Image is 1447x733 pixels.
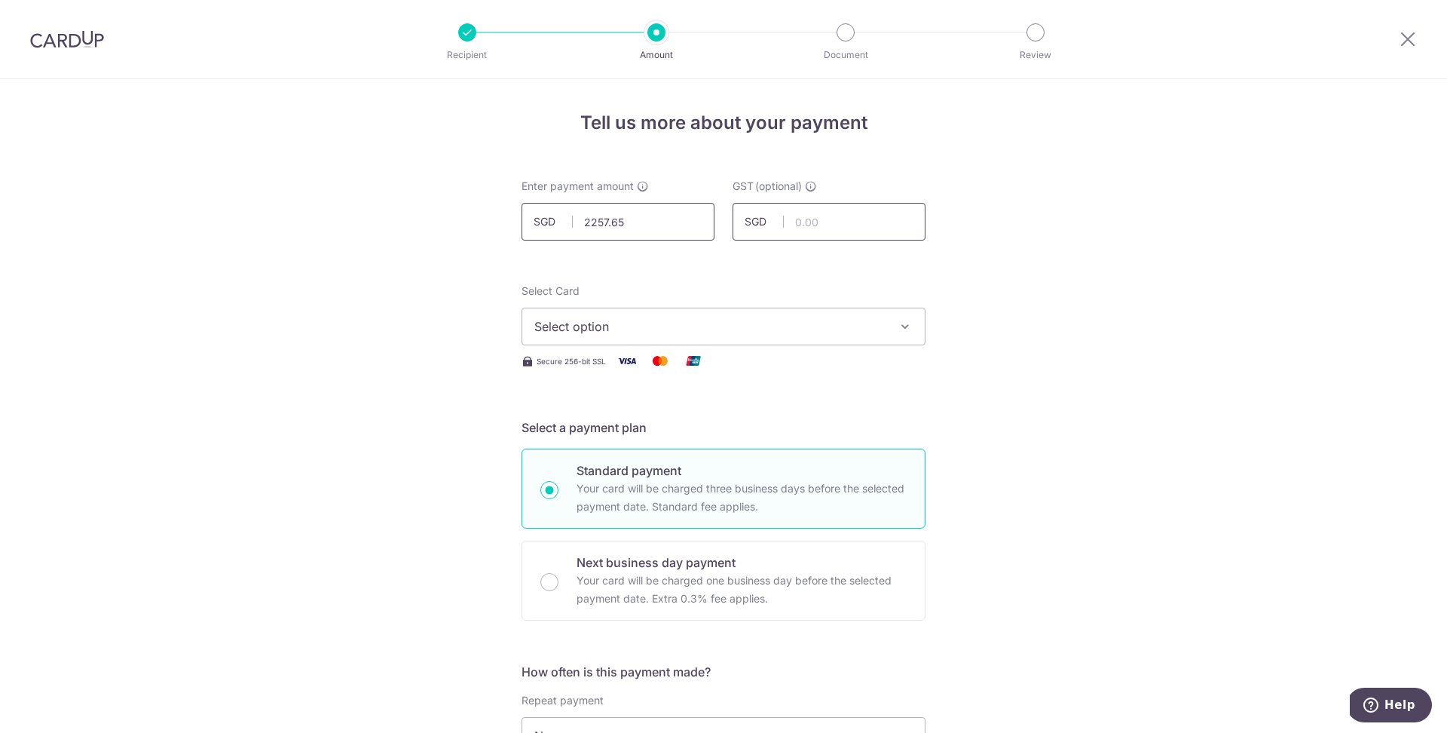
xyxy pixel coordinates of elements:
span: GST [733,179,754,194]
p: Your card will be charged three business days before the selected payment date. Standard fee appl... [577,480,907,516]
span: Enter payment amount [522,179,634,194]
span: Select option [534,317,886,336]
h4: Tell us more about your payment [522,109,925,136]
iframe: Opens a widget where you can find more information [1350,688,1432,725]
label: Repeat payment [522,693,604,708]
img: Union Pay [678,351,708,370]
span: SGD [534,214,573,229]
span: SGD [745,214,784,229]
img: Mastercard [645,351,675,370]
p: Amount [601,48,712,63]
input: 0.00 [733,203,925,241]
p: Document [790,48,901,63]
img: Visa [612,351,642,370]
h5: How often is this payment made? [522,663,925,681]
p: Your card will be charged one business day before the selected payment date. Extra 0.3% fee applies. [577,572,907,608]
input: 0.00 [522,203,714,241]
p: Recipient [411,48,523,63]
button: Select option [522,308,925,345]
p: Standard payment [577,462,907,480]
img: CardUp [30,30,104,48]
span: (optional) [755,179,802,194]
p: Review [980,48,1091,63]
h5: Select a payment plan [522,419,925,437]
p: Next business day payment [577,554,907,572]
span: translation missing: en.payables.payment_networks.credit_card.summary.labels.select_card [522,284,580,297]
span: Secure 256-bit SSL [537,355,606,367]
